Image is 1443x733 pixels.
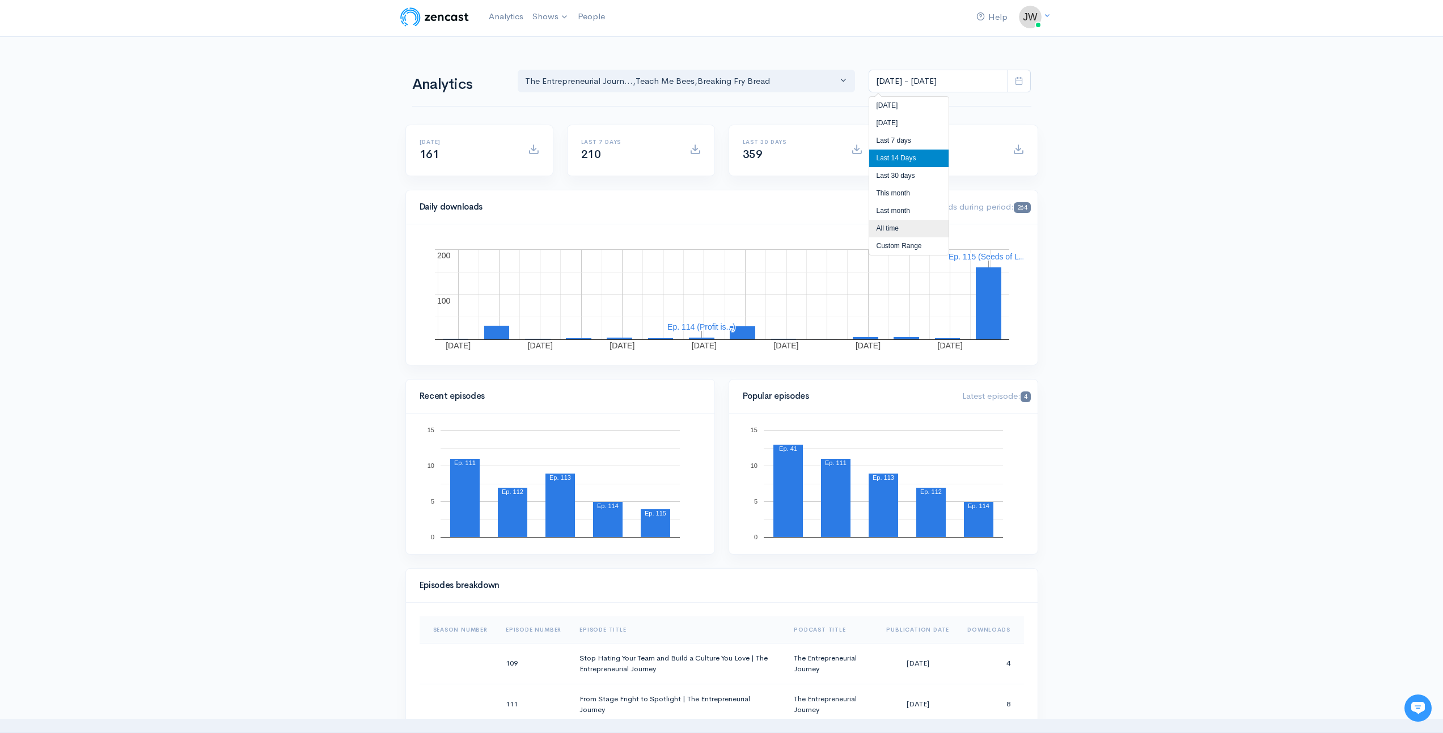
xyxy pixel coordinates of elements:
li: Last 7 days [869,132,949,150]
iframe: gist-messenger-bubble-iframe [1404,694,1432,722]
span: 4 [1021,391,1030,402]
svg: A chart. [420,238,1024,351]
h1: Analytics [412,76,504,93]
text: 15 [427,427,434,433]
li: All time [869,220,949,237]
th: Sort column [785,616,877,643]
input: Search articles [33,213,202,236]
span: 161 [420,147,439,161]
td: [DATE] [877,643,958,684]
text: Ep. 113 [549,474,571,481]
text: [DATE] [773,341,798,350]
text: 0 [430,534,434,540]
a: People [573,5,610,29]
text: [DATE] [691,341,716,350]
td: The Entrepreneurial Journey [785,684,877,725]
text: 10 [427,462,434,469]
span: 359 [743,147,763,161]
text: 100 [437,296,451,305]
h6: [DATE] [420,139,514,145]
li: Last 14 Days [869,150,949,167]
th: Sort column [497,616,570,643]
text: 5 [754,498,757,505]
th: Sort column [958,616,1023,643]
td: 8 [958,684,1023,725]
h4: Episodes breakdown [420,581,1017,590]
text: [DATE] [446,341,471,350]
span: New conversation [73,157,136,166]
li: Custom Range [869,237,949,255]
div: The Entrepreneurial Journ... , Teach Me Bees , Breaking Fry Bread [525,75,838,88]
th: Sort column [420,616,497,643]
td: The Entrepreneurial Journey [785,643,877,684]
span: 264 [1014,202,1030,213]
text: 15 [750,427,757,433]
text: Ep. 112 [920,488,942,495]
text: [DATE] [937,341,962,350]
text: 0 [754,534,757,540]
h6: All time [904,139,999,145]
td: 111 [497,684,570,725]
td: Stop Hating Your Team and Build a Culture You Love | The Entrepreneurial Journey [570,643,785,684]
th: Sort column [877,616,958,643]
button: The Entrepreneurial Journ..., Teach Me Bees, Breaking Fry Bread [518,70,856,93]
img: ZenCast Logo [399,6,471,28]
text: [DATE] [855,341,880,350]
text: 200 [437,251,451,260]
text: Ep. 114 [968,502,989,509]
text: Ep. 111 [454,459,476,466]
text: [DATE] [610,341,634,350]
text: [DATE] [527,341,552,350]
button: New conversation [18,150,209,173]
td: From Stage Fright to Spotlight | The Entrepreneurial Journey [570,684,785,725]
svg: A chart. [743,427,1024,540]
text: Ep. 112 [502,488,523,495]
a: Analytics [484,5,528,29]
h1: Hi 👋 [17,55,210,73]
p: Find an answer quickly [15,194,211,208]
h4: Daily downloads [420,202,900,212]
li: This month [869,185,949,202]
td: 4 [958,643,1023,684]
li: [DATE] [869,97,949,114]
text: Ep. 115 (Seeds of L...) [948,252,1027,261]
li: Last 30 days [869,167,949,185]
text: Ep. 111 [825,459,847,466]
a: Help [972,5,1012,29]
th: Sort column [570,616,785,643]
td: [DATE] [877,684,958,725]
span: Latest episode: [962,390,1030,401]
text: Ep. 115 [645,510,666,517]
svg: A chart. [420,427,701,540]
h6: Last 7 days [581,139,676,145]
li: Last month [869,202,949,220]
text: Ep. 114 [597,502,619,509]
h6: Last 30 days [743,139,837,145]
span: 210 [581,147,601,161]
a: Shows [528,5,573,29]
td: 109 [497,643,570,684]
h4: Recent episodes [420,391,694,401]
text: Ep. 114 (Profit is...) [667,322,735,331]
text: 10 [750,462,757,469]
img: ... [1019,6,1042,28]
span: Downloads during period: [913,201,1030,212]
h4: Popular episodes [743,391,949,401]
h2: Just let us know if you need anything and we'll be happy to help! 🙂 [17,75,210,130]
text: 5 [430,498,434,505]
text: Ep. 113 [873,474,894,481]
li: [DATE] [869,114,949,132]
text: Ep. 41 [779,445,797,452]
input: analytics date range selector [869,70,1008,93]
